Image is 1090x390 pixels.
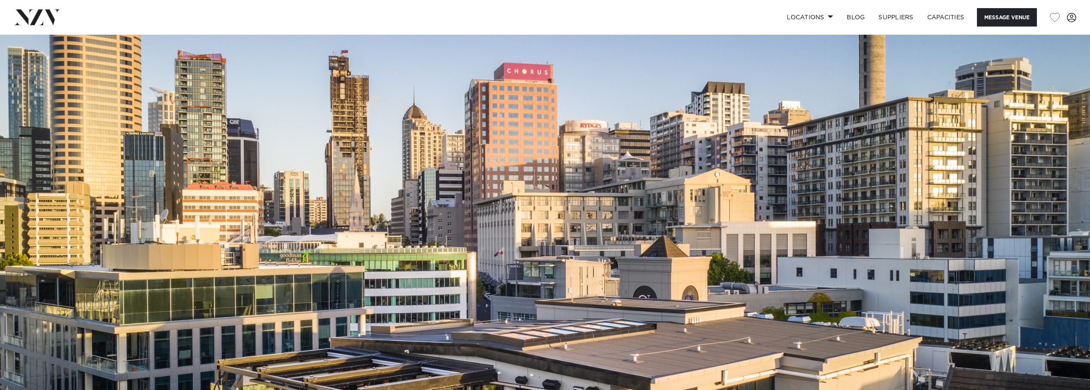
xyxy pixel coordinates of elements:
[780,8,840,27] a: Locations
[872,8,920,27] a: SUPPLIERS
[977,8,1037,27] button: Message Venue
[920,8,971,27] a: Capacities
[840,8,872,27] a: BLOG
[14,9,60,25] img: nzv-logo.png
